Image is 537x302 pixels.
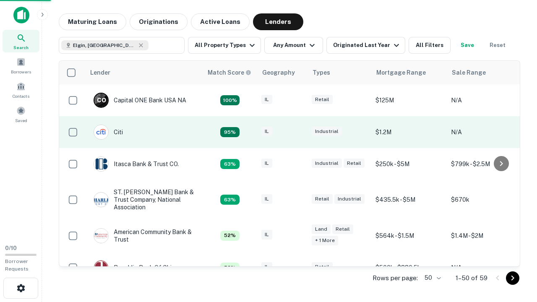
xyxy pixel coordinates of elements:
[97,96,106,105] p: C O
[312,95,333,104] div: Retail
[447,61,522,84] th: Sale Range
[312,194,333,204] div: Retail
[191,13,250,30] button: Active Loans
[253,13,303,30] button: Lenders
[85,61,203,84] th: Lender
[454,37,481,54] button: Save your search to get updates of matches that match your search criteria.
[3,78,39,101] a: Contacts
[312,127,342,136] div: Industrial
[220,127,240,137] div: Capitalize uses an advanced AI algorithm to match your search with the best lender. The match sco...
[208,68,250,77] h6: Match Score
[506,271,519,285] button: Go to next page
[220,159,240,169] div: Capitalize uses an advanced AI algorithm to match your search with the best lender. The match sco...
[376,68,426,78] div: Mortgage Range
[333,40,401,50] div: Originated Last Year
[94,93,186,108] div: Capital ONE Bank USA NA
[334,194,365,204] div: Industrial
[94,125,108,139] img: picture
[13,44,29,51] span: Search
[373,273,418,283] p: Rows per page:
[371,116,447,148] td: $1.2M
[326,37,405,54] button: Originated Last Year
[220,195,240,205] div: Capitalize uses an advanced AI algorithm to match your search with the best lender. The match sco...
[371,61,447,84] th: Mortgage Range
[313,68,330,78] div: Types
[5,258,29,272] span: Borrower Requests
[90,68,110,78] div: Lender
[312,236,338,245] div: + 1 more
[261,95,272,104] div: IL
[371,180,447,220] td: $435.5k - $5M
[94,260,108,275] img: picture
[188,37,261,54] button: All Property Types
[421,272,442,284] div: 50
[456,273,487,283] p: 1–50 of 59
[264,37,323,54] button: Any Amount
[11,68,31,75] span: Borrowers
[447,84,522,116] td: N/A
[3,30,39,52] a: Search
[495,235,537,275] iframe: Chat Widget
[371,252,447,284] td: $500k - $880.5k
[94,156,179,172] div: Itasca Bank & Trust CO.
[59,13,126,30] button: Maturing Loans
[5,245,17,251] span: 0 / 10
[484,37,511,54] button: Reset
[262,68,295,78] div: Geography
[220,231,240,241] div: Capitalize uses an advanced AI algorithm to match your search with the best lender. The match sco...
[452,68,486,78] div: Sale Range
[13,7,29,23] img: capitalize-icon.png
[447,148,522,180] td: $799k - $2.5M
[220,95,240,105] div: Capitalize uses an advanced AI algorithm to match your search with the best lender. The match sco...
[203,61,257,84] th: Capitalize uses an advanced AI algorithm to match your search with the best lender. The match sco...
[447,252,522,284] td: N/A
[312,262,333,272] div: Retail
[312,224,331,234] div: Land
[261,127,272,136] div: IL
[344,159,365,168] div: Retail
[94,229,108,243] img: picture
[13,93,29,99] span: Contacts
[94,188,194,211] div: ST. [PERSON_NAME] Bank & Trust Company, National Association
[371,148,447,180] td: $250k - $5M
[447,180,522,220] td: $670k
[371,84,447,116] td: $125M
[130,13,188,30] button: Originations
[94,125,123,140] div: Citi
[261,159,272,168] div: IL
[257,61,308,84] th: Geography
[371,220,447,252] td: $564k - $1.5M
[220,263,240,273] div: Capitalize uses an advanced AI algorithm to match your search with the best lender. The match sco...
[94,260,185,275] div: Republic Bank Of Chicago
[94,193,108,207] img: picture
[94,157,108,171] img: picture
[3,103,39,125] a: Saved
[261,230,272,240] div: IL
[3,54,39,77] a: Borrowers
[447,116,522,148] td: N/A
[308,61,371,84] th: Types
[208,68,251,77] div: Capitalize uses an advanced AI algorithm to match your search with the best lender. The match sco...
[73,42,136,49] span: Elgin, [GEOGRAPHIC_DATA], [GEOGRAPHIC_DATA]
[312,159,342,168] div: Industrial
[261,194,272,204] div: IL
[447,220,522,252] td: $1.4M - $2M
[332,224,353,234] div: Retail
[15,117,27,124] span: Saved
[409,37,451,54] button: All Filters
[94,228,194,243] div: American Community Bank & Trust
[261,262,272,272] div: IL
